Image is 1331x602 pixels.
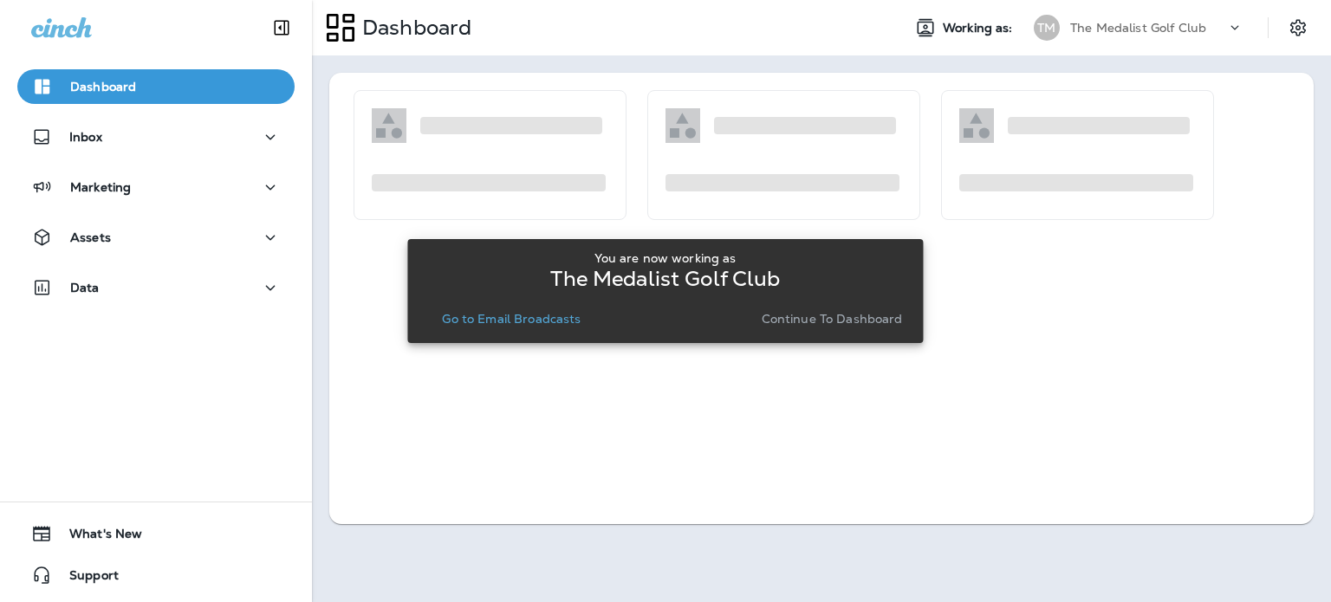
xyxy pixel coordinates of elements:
[442,312,581,326] p: Go to Email Broadcasts
[17,270,295,305] button: Data
[257,10,306,45] button: Collapse Sidebar
[1070,21,1206,35] p: The Medalist Golf Club
[17,170,295,204] button: Marketing
[355,15,471,41] p: Dashboard
[69,130,102,144] p: Inbox
[70,80,136,94] p: Dashboard
[17,516,295,551] button: What's New
[943,21,1016,36] span: Working as:
[550,272,780,286] p: The Medalist Golf Club
[435,307,588,331] button: Go to Email Broadcasts
[70,230,111,244] p: Assets
[755,307,910,331] button: Continue to Dashboard
[52,527,142,547] span: What's New
[17,69,295,104] button: Dashboard
[70,281,100,295] p: Data
[52,568,119,589] span: Support
[1034,15,1060,41] div: TM
[17,120,295,154] button: Inbox
[1282,12,1314,43] button: Settings
[17,220,295,255] button: Assets
[17,558,295,592] button: Support
[762,312,903,326] p: Continue to Dashboard
[594,251,736,265] p: You are now working as
[70,180,131,194] p: Marketing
